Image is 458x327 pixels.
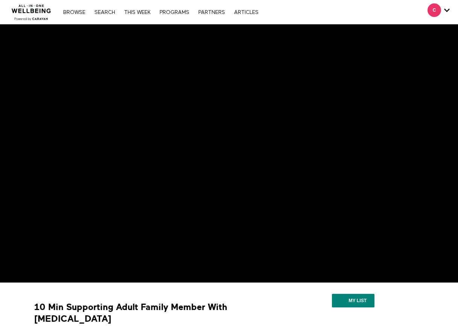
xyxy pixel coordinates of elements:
[120,10,154,15] a: THIS WEEK
[230,10,262,15] a: ARTICLES
[332,294,374,307] button: My list
[34,301,274,325] strong: 10 Min Supporting Adult Family Member With [MEDICAL_DATA]
[195,10,229,15] a: PARTNERS
[59,8,262,16] nav: Primary
[156,10,193,15] a: PROGRAMS
[91,10,119,15] a: Search
[59,10,89,15] a: Browse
